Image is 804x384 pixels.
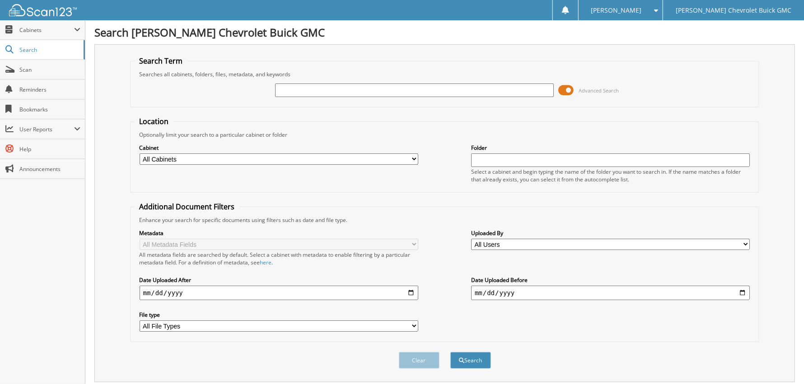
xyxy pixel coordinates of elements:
[9,4,77,16] img: scan123-logo-white.svg
[140,286,418,300] input: start
[19,66,80,74] span: Scan
[19,46,79,54] span: Search
[471,229,750,237] label: Uploaded By
[260,259,272,266] a: here
[140,144,418,152] label: Cabinet
[471,276,750,284] label: Date Uploaded Before
[399,352,439,369] button: Clear
[471,286,750,300] input: end
[471,144,750,152] label: Folder
[591,8,642,13] span: [PERSON_NAME]
[135,70,755,78] div: Searches all cabinets, folders, files, metadata, and keywords
[579,87,619,94] span: Advanced Search
[676,8,791,13] span: [PERSON_NAME] Chevrolet Buick GMC
[19,165,80,173] span: Announcements
[19,106,80,113] span: Bookmarks
[135,202,239,212] legend: Additional Document Filters
[94,25,795,40] h1: Search [PERSON_NAME] Chevrolet Buick GMC
[19,125,74,133] span: User Reports
[450,352,491,369] button: Search
[135,56,187,66] legend: Search Term
[471,168,750,183] div: Select a cabinet and begin typing the name of the folder you want to search in. If the name match...
[140,229,418,237] label: Metadata
[140,276,418,284] label: Date Uploaded After
[140,251,418,266] div: All metadata fields are searched by default. Select a cabinet with metadata to enable filtering b...
[135,216,755,224] div: Enhance your search for specific documents using filters such as date and file type.
[19,145,80,153] span: Help
[140,311,418,319] label: File type
[19,26,74,34] span: Cabinets
[19,86,80,93] span: Reminders
[759,341,804,384] iframe: Chat Widget
[135,131,755,139] div: Optionally limit your search to a particular cabinet or folder
[135,116,173,126] legend: Location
